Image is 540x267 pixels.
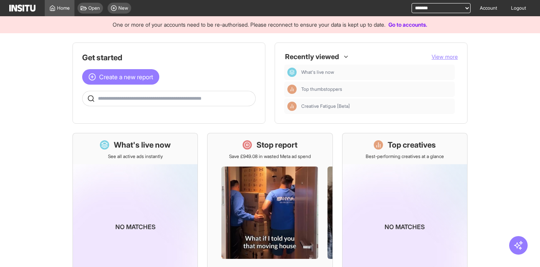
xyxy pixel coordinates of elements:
button: View more [432,53,458,61]
span: Top thumbstoppers [301,86,452,92]
h1: What's live now [114,139,171,150]
span: One or more of your accounts need to be re-authorised. Please reconnect to ensure your data is ke... [113,21,385,28]
p: Best-performing creatives at a glance [366,153,444,160]
p: Save £949.08 in wasted Meta ad spend [229,153,311,160]
h1: Get started [82,52,256,63]
span: View more [432,53,458,60]
span: New [118,5,128,11]
span: Home [57,5,70,11]
a: Go to accounts. [388,21,427,28]
span: What's live now [301,69,334,75]
div: Insights [287,85,297,94]
span: Open [88,5,100,11]
span: Creative Fatigue [Beta] [301,103,350,109]
span: Create a new report [99,72,153,82]
p: No matches [115,222,155,231]
span: What's live now [301,69,452,75]
span: Creative Fatigue [Beta] [301,103,452,109]
h1: Stop report [256,139,297,150]
button: Create a new report [82,69,159,85]
p: See all active ads instantly [108,153,163,160]
div: Dashboard [287,68,297,77]
h1: Top creatives [388,139,436,150]
img: Logo [9,5,35,12]
p: No matches [385,222,425,231]
span: Top thumbstoppers [301,86,342,92]
div: Insights [287,102,297,111]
